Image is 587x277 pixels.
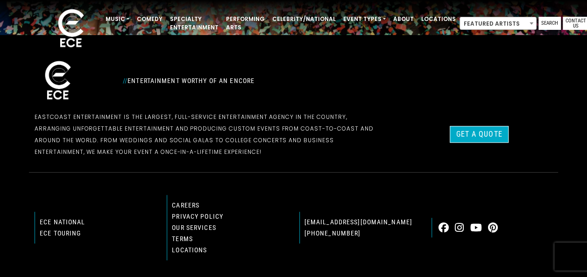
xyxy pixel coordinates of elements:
a: About [389,11,417,27]
a: Privacy Policy [172,213,223,220]
a: Music [102,11,133,27]
a: Locations [172,246,207,254]
a: Get a Quote [450,126,508,143]
a: Our Services [172,224,216,231]
a: Search [538,17,561,30]
a: [EMAIL_ADDRESS][DOMAIN_NAME] [304,218,412,226]
a: Celebrity/National [269,11,339,27]
a: Locations [417,11,460,27]
a: Event Types [339,11,389,27]
p: EastCoast Entertainment is the largest, full-service entertainment agency in the country, arrangi... [35,111,376,158]
span: Featured Artists [460,17,536,30]
span: // [123,77,127,84]
a: Specialty Entertainment [166,11,222,35]
div: Entertainment Worthy of an Encore [117,73,382,88]
a: Careers [172,201,199,209]
a: [PHONE_NUMBER] [304,229,361,237]
a: Terms [172,235,193,242]
a: ECE national [40,218,85,226]
a: ECE Touring [40,229,81,237]
img: ece_new_logo_whitev2-1.png [35,58,81,104]
img: ece_new_logo_whitev2-1.png [48,7,94,52]
span: Featured Artists [460,17,537,30]
a: Performing Arts [222,11,269,35]
a: Comedy [133,11,166,27]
